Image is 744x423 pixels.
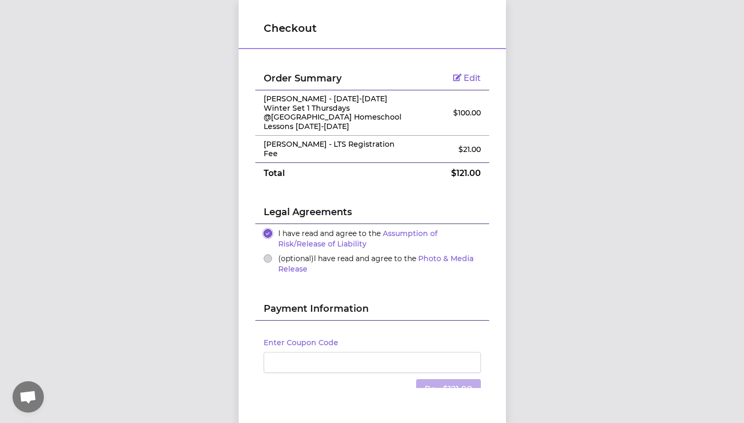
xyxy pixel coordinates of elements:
a: Assumption of Risk/Release of Liability [278,229,438,249]
a: Open chat [13,381,44,413]
span: (optional) [278,254,314,263]
h2: Order Summary [264,71,403,86]
p: [PERSON_NAME] - [DATE]-[DATE] Winter Set 1 Thursdays @[GEOGRAPHIC_DATA] Homeschool Lessons [DATE]... [264,95,403,131]
button: Enter Coupon Code [264,337,338,348]
a: Edit [453,73,481,83]
span: I have read and agree to the [278,229,438,249]
p: [PERSON_NAME] - LTS Registration Fee [264,140,403,158]
span: Edit [464,73,481,83]
p: $ 21.00 [419,144,480,155]
iframe: Secure card payment input frame [270,357,474,367]
span: I have read and agree to the [278,254,474,274]
p: $ 121.00 [419,167,480,180]
td: Total [255,163,411,184]
button: Pay $121.00 [416,379,481,400]
p: $ 100.00 [419,108,480,118]
h1: Checkout [264,21,481,36]
h2: Payment Information [264,301,481,320]
h2: Legal Agreements [264,205,481,224]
